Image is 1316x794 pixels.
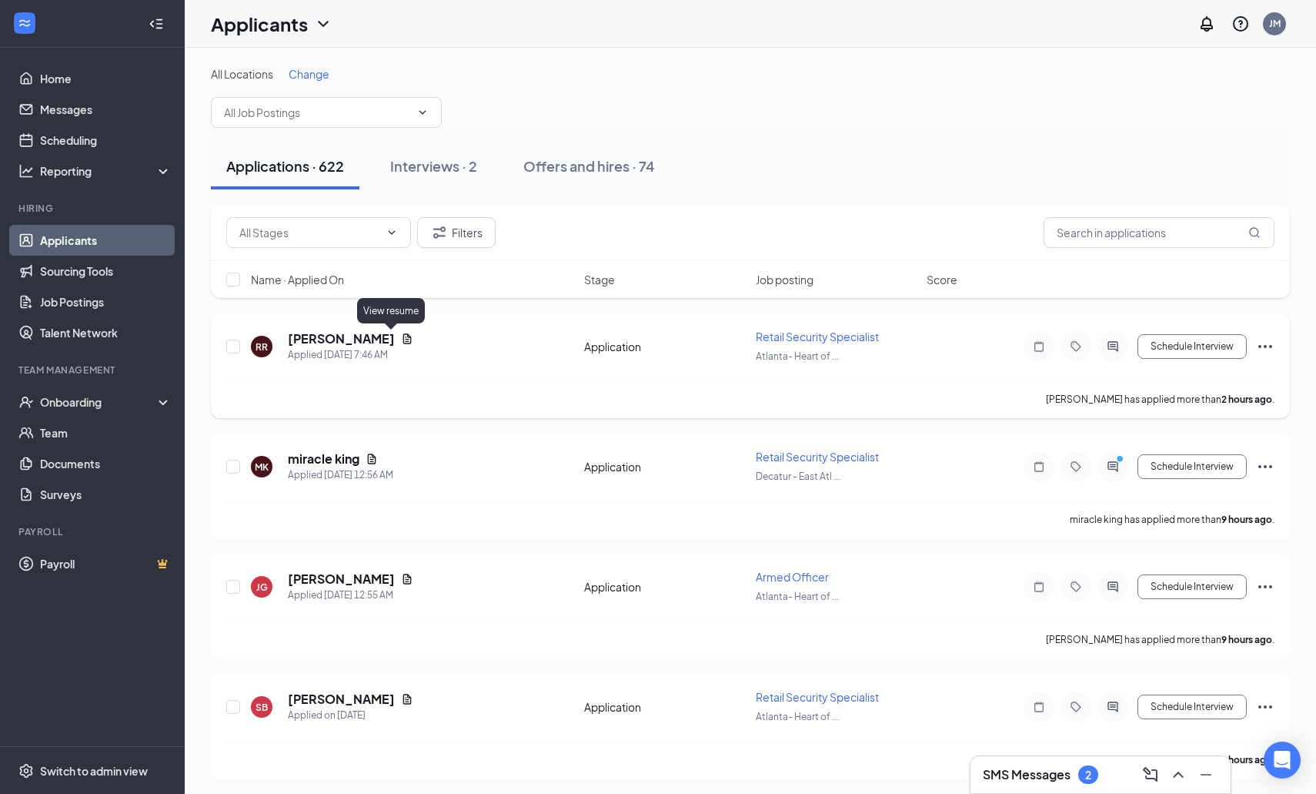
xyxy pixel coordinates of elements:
[1256,457,1274,476] svg: Ellipses
[40,163,172,179] div: Reporting
[1269,17,1281,30] div: JM
[40,63,172,94] a: Home
[239,224,379,241] input: All Stages
[40,479,172,510] a: Surveys
[1104,581,1122,593] svg: ActiveChat
[756,450,879,464] span: Retail Security Specialist
[18,163,34,179] svg: Analysis
[1067,461,1085,473] svg: Tag
[40,417,172,448] a: Team
[1040,753,1274,766] p: [PERSON_NAME] has applied more than .
[40,225,172,256] a: Applicants
[288,467,393,483] div: Applied [DATE] 12:56 AM
[288,347,413,363] div: Applied [DATE] 7:46 AM
[18,202,169,215] div: Hiring
[288,691,395,708] h5: [PERSON_NAME]
[40,286,172,317] a: Job Postings
[18,363,169,377] div: Team Management
[18,525,169,538] div: Payroll
[1231,15,1250,33] svg: QuestionInfo
[756,591,839,602] span: Atlanta- Heart of ...
[211,11,308,37] h1: Applicants
[1104,701,1122,713] svg: ActiveChat
[40,256,172,286] a: Sourcing Tools
[1256,698,1274,716] svg: Ellipses
[584,579,747,595] div: Application
[40,448,172,479] a: Documents
[226,156,344,176] div: Applications · 622
[357,298,425,323] div: View resume
[1256,578,1274,596] svg: Ellipses
[1221,634,1272,645] b: 9 hours ago
[386,226,398,239] svg: ChevronDown
[1030,461,1048,473] svg: Note
[1221,394,1272,405] b: 2 hours ago
[1030,581,1048,593] svg: Note
[401,573,413,585] svg: Document
[1169,766,1187,784] svg: ChevronUp
[40,317,172,348] a: Talent Network
[756,471,840,482] span: Decatur - East Atl ...
[1085,769,1091,782] div: 2
[256,701,268,714] div: SB
[1070,513,1274,526] p: miracle king has applied more than .
[417,217,496,248] button: Filter Filters
[756,570,829,584] span: Armed Officer
[1046,633,1274,646] p: [PERSON_NAME] has applied more than .
[17,15,32,31] svg: WorkstreamLogo
[288,451,359,467] h5: miracle king
[1030,701,1048,713] svg: Note
[251,272,344,287] span: Name · Applied On
[1216,754,1272,766] b: 11 hours ago
[1113,454,1131,467] svg: PrimaryDot
[40,763,148,779] div: Switch to admin view
[1264,742,1301,779] div: Open Intercom Messenger
[224,104,410,121] input: All Job Postings
[18,394,34,410] svg: UserCheck
[288,330,395,347] h5: [PERSON_NAME]
[416,106,429,119] svg: ChevronDown
[1138,762,1163,787] button: ComposeMessage
[40,94,172,125] a: Messages
[314,15,332,33] svg: ChevronDown
[40,394,159,410] div: Onboarding
[1030,340,1048,353] svg: Note
[756,330,879,343] span: Retail Security Specialist
[1046,393,1274,406] p: [PERSON_NAME] has applied more than .
[1197,766,1215,784] svg: Minimize
[256,581,268,594] div: JG
[523,156,655,176] div: Offers and hires · 74
[1044,217,1274,248] input: Search in applications
[756,690,879,704] span: Retail Security Specialist
[1104,461,1122,473] svg: ActiveChat
[1197,15,1216,33] svg: Notifications
[1067,581,1085,593] svg: Tag
[756,272,813,287] span: Job posting
[255,461,269,474] div: MK
[149,16,164,32] svg: Collapse
[1141,766,1160,784] svg: ComposeMessage
[211,67,273,81] span: All Locations
[430,223,449,242] svg: Filter
[584,339,747,354] div: Application
[927,272,957,287] span: Score
[288,571,395,588] h5: [PERSON_NAME]
[756,711,839,722] span: Atlanta- Heart of ...
[584,699,747,715] div: Application
[1137,575,1247,599] button: Schedule Interview
[401,333,413,345] svg: Document
[390,156,477,176] div: Interviews · 2
[288,708,413,723] div: Applied on [DATE]
[1067,701,1085,713] svg: Tag
[1137,334,1247,359] button: Schedule Interview
[1256,337,1274,356] svg: Ellipses
[1104,340,1122,353] svg: ActiveChat
[18,763,34,779] svg: Settings
[40,125,172,156] a: Scheduling
[1221,514,1272,525] b: 9 hours ago
[1166,762,1191,787] button: ChevronUp
[584,272,615,287] span: Stage
[256,340,268,353] div: RR
[1067,340,1085,353] svg: Tag
[1248,226,1261,239] svg: MagnifyingGlass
